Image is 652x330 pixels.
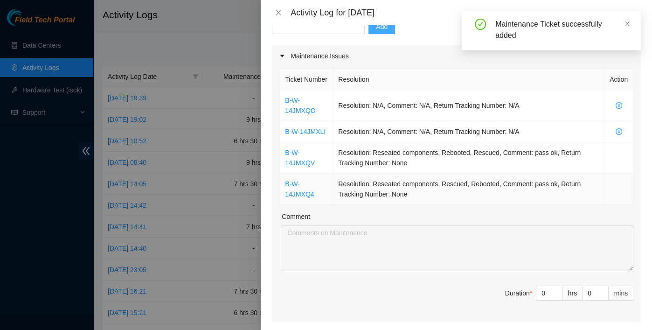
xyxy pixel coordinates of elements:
[272,45,641,67] div: Maintenance Issues
[333,90,604,121] td: Resolution: N/A, Comment: N/A, Return Tracking Number: N/A
[609,286,633,301] div: mins
[333,174,604,205] td: Resolution: Reseated components, Rescued, Rebooted, Comment: pass ok, Return Tracking Number: None
[333,142,604,174] td: Resolution: Reseated components, Rebooted, Rescued, Comment: pass ok, Return Tracking Number: None
[368,19,395,34] button: Add
[285,149,315,167] a: B-W-14JMXQV
[604,69,633,90] th: Action
[285,128,326,135] a: B-W-14JMXLI
[333,69,604,90] th: Resolution
[333,121,604,142] td: Resolution: N/A, Comment: N/A, Return Tracking Number: N/A
[279,53,285,59] span: caret-right
[282,211,310,222] label: Comment
[280,69,333,90] th: Ticket Number
[610,102,628,109] span: close-circle
[505,288,532,298] div: Duration
[291,7,641,18] div: Activity Log for [DATE]
[563,286,583,301] div: hrs
[282,225,633,271] textarea: Comment
[275,9,282,16] span: close
[495,19,630,41] div: Maintenance Ticket successfully added
[475,19,486,30] span: check-circle
[272,8,285,17] button: Close
[285,180,314,198] a: B-W-14JMXQ4
[376,21,388,32] span: Add
[610,128,628,135] span: close-circle
[285,97,315,114] a: B-W-14JMXQO
[624,21,631,27] span: close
